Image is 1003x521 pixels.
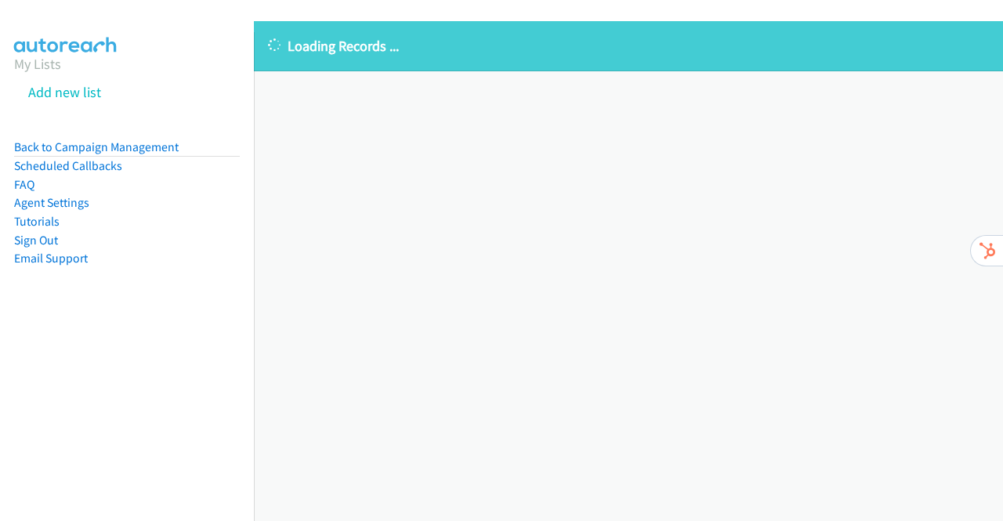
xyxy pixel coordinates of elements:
a: Add new list [28,83,101,101]
a: Scheduled Callbacks [14,158,122,173]
a: Tutorials [14,214,60,229]
a: FAQ [14,177,34,192]
a: Back to Campaign Management [14,139,179,154]
p: Loading Records ... [268,35,989,56]
a: Agent Settings [14,195,89,210]
a: My Lists [14,55,61,73]
a: Sign Out [14,233,58,248]
a: Email Support [14,251,88,266]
